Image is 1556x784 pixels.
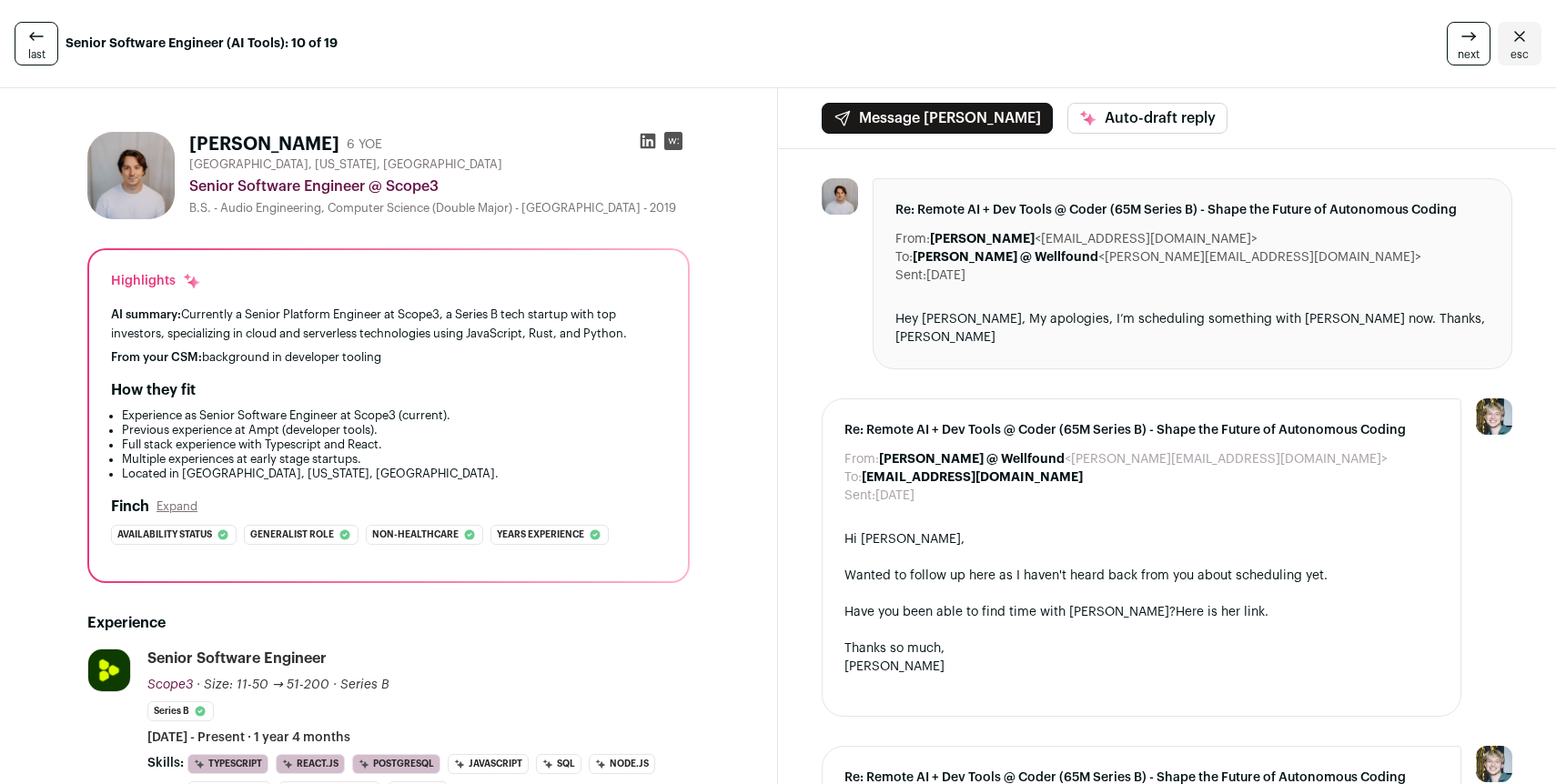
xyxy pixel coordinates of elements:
div: Hi [PERSON_NAME], [844,530,1439,548]
dt: Sent: [895,266,926,285]
dt: From: [844,450,879,468]
span: Series B [340,678,389,691]
span: Skills: [147,754,184,772]
a: next [1447,22,1490,65]
div: Hey [PERSON_NAME], My apologies, I’m scheduling something with [PERSON_NAME] now. Thanks, [PERSON... [895,310,1490,347]
span: Generalist role [250,526,334,544]
li: React.js [276,754,345,774]
li: Located in [GEOGRAPHIC_DATA], [US_STATE], [GEOGRAPHIC_DATA]. [122,467,666,481]
div: B.S. - Audio Engineering, Computer Science (Double Major) - [GEOGRAPHIC_DATA] - 2019 [189,201,690,216]
span: Re: Remote AI + Dev Tools @ Coder (65M Series B) - Shape the Future of Autonomous Coding [895,201,1490,219]
img: 421a07a0365d2bfb8cdc5b14c7c6566d2a64a0a5c44d92c4566ab642fe201e9a.jpg [822,178,858,215]
li: Full stack experience with Typescript and React. [122,437,666,452]
div: Highlights [111,272,201,290]
div: Have you been able to find time with [PERSON_NAME]? . [844,603,1439,621]
li: Experience as Senior Software Engineer at Scope3 (current). [122,408,666,423]
dt: Sent: [844,487,875,505]
div: 6 YOE [347,136,382,154]
img: 421a07a0365d2bfb8cdc5b14c7c6566d2a64a0a5c44d92c4566ab642fe201e9a.jpg [87,132,175,219]
div: Senior Software Engineer @ Scope3 [189,176,690,197]
dt: To: [895,248,913,266]
div: Senior Software Engineer [147,648,327,668]
h2: How they fit [111,379,196,401]
button: Message [PERSON_NAME] [822,103,1053,134]
span: Non-healthcare [372,526,459,544]
span: · [333,676,337,694]
div: Currently a Senior Platform Engineer at Scope3, a Series B tech startup with top investors, speci... [111,305,666,343]
div: background in developer tooling [111,350,666,365]
span: esc [1511,47,1529,62]
b: [EMAIL_ADDRESS][DOMAIN_NAME] [862,471,1083,484]
li: Previous experience at Ampt (developer tools). [122,423,666,437]
h2: Experience [87,612,690,634]
li: TypeScript [187,754,268,774]
img: 096676302535afe597f6e4988a0f57a4a57469e11d030c83b8a569e87037778b.jpg [88,649,130,691]
dd: [DATE] [926,266,965,285]
li: SQL [536,754,581,774]
button: Expand [157,499,197,514]
div: [PERSON_NAME] [844,658,1439,676]
dd: <[PERSON_NAME][EMAIL_ADDRESS][DOMAIN_NAME]> [879,450,1388,468]
span: Scope3 [147,678,193,691]
div: Wanted to follow up here as I haven't heard back from you about scheduling yet. [844,567,1439,585]
h2: Finch [111,496,149,518]
b: [PERSON_NAME] @ Wellfound [879,453,1065,466]
li: Series B [147,701,214,721]
dd: <[PERSON_NAME][EMAIL_ADDRESS][DOMAIN_NAME]> [913,248,1421,266]
a: Here is her link [1176,606,1265,618]
li: PostgreSQL [352,754,440,774]
span: From your CSM: [111,351,202,363]
a: last [15,22,58,65]
dt: To: [844,468,862,487]
a: Close [1498,22,1541,65]
span: Availability status [117,526,212,544]
b: [PERSON_NAME] [930,233,1035,246]
dt: From: [895,230,930,248]
span: [GEOGRAPHIC_DATA], [US_STATE], [GEOGRAPHIC_DATA] [189,157,502,172]
dd: [DATE] [875,487,914,505]
div: Thanks so much, [844,639,1439,658]
img: 6494470-medium_jpg [1476,398,1512,435]
span: last [28,47,45,62]
li: Multiple experiences at early stage startups. [122,452,666,467]
span: Years experience [497,526,584,544]
span: [DATE] - Present · 1 year 4 months [147,729,350,747]
span: Re: Remote AI + Dev Tools @ Coder (65M Series B) - Shape the Future of Autonomous Coding [844,421,1439,439]
strong: Senior Software Engineer (AI Tools): 10 of 19 [66,35,338,53]
span: · Size: 11-50 → 51-200 [197,678,329,691]
span: next [1458,47,1480,62]
li: JavaScript [448,754,529,774]
li: Node.js [589,754,655,774]
button: Auto-draft reply [1067,103,1228,134]
span: AI summary: [111,308,181,320]
dd: <[EMAIL_ADDRESS][DOMAIN_NAME]> [930,230,1258,248]
img: 6494470-medium_jpg [1476,746,1512,782]
h1: [PERSON_NAME] [189,132,339,157]
b: [PERSON_NAME] @ Wellfound [913,251,1098,264]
